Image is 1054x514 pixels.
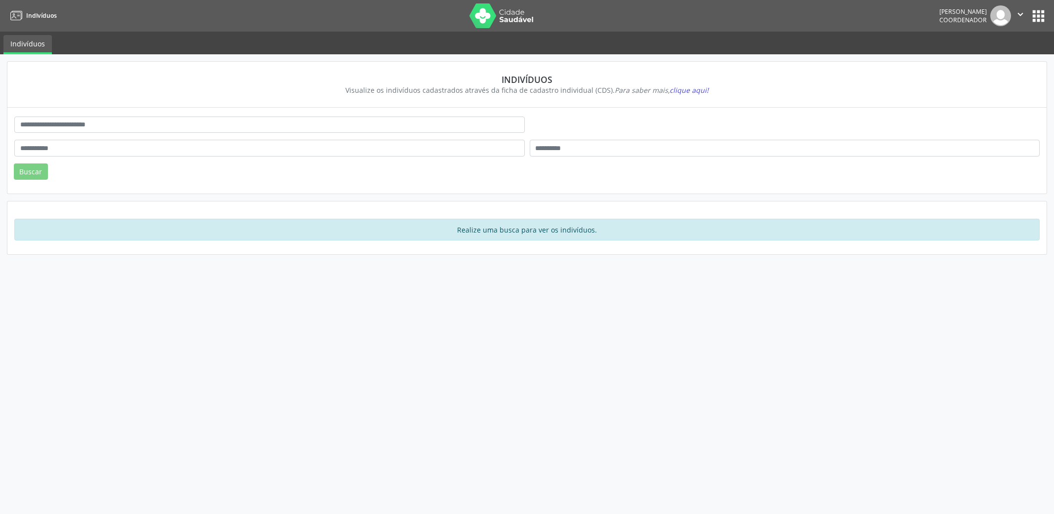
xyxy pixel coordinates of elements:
i:  [1015,9,1026,20]
a: Indivíduos [7,7,57,24]
img: img [990,5,1011,26]
div: Indivíduos [21,74,1033,85]
div: Realize uma busca para ver os indivíduos. [14,219,1040,240]
div: [PERSON_NAME] [939,7,987,16]
button: apps [1030,7,1047,25]
i: Para saber mais, [615,85,709,95]
a: Indivíduos [3,35,52,54]
button:  [1011,5,1030,26]
span: clique aqui! [670,85,709,95]
div: Visualize os indivíduos cadastrados através da ficha de cadastro individual (CDS). [21,85,1033,95]
button: Buscar [14,163,48,180]
span: Coordenador [939,16,987,24]
span: Indivíduos [26,11,57,20]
